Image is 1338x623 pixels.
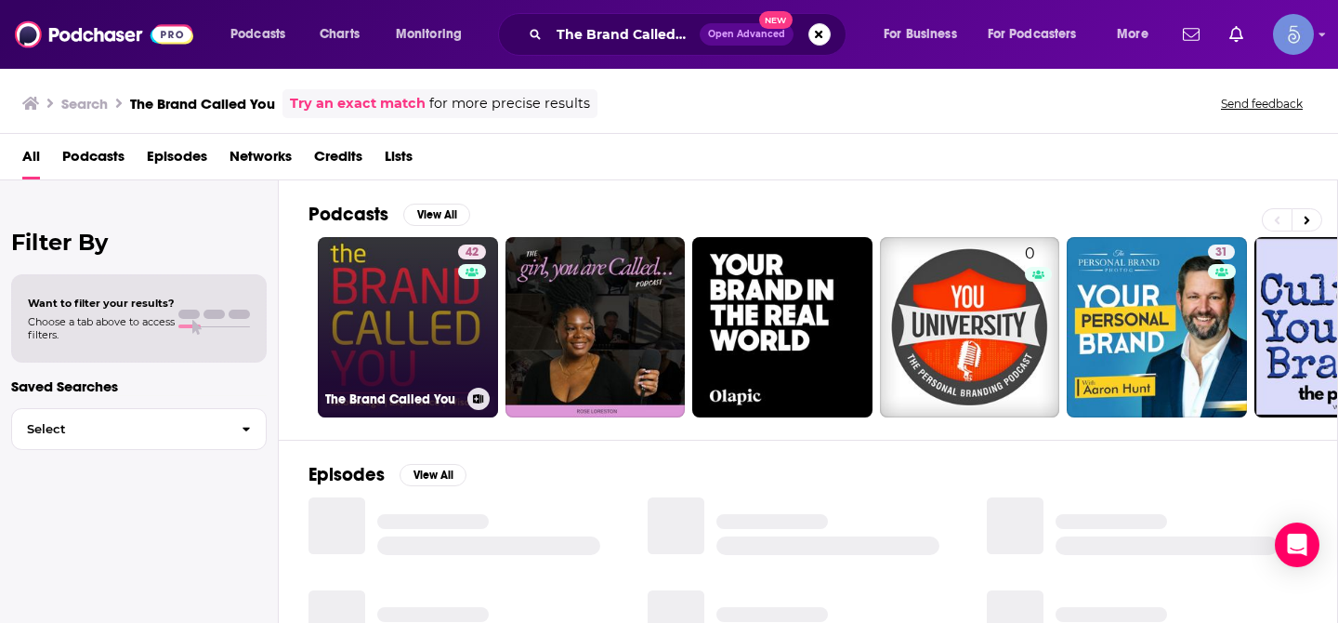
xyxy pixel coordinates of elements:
a: Charts [308,20,371,49]
a: 42 [458,245,486,259]
span: Charts [320,21,360,47]
div: Open Intercom Messenger [1275,523,1319,567]
button: open menu [1104,20,1172,49]
p: Saved Searches [11,378,267,395]
button: View All [403,204,470,226]
a: Show notifications dropdown [1222,19,1251,50]
h2: Podcasts [308,203,388,226]
button: Show profile menu [1273,14,1314,55]
a: Episodes [147,141,207,179]
a: PodcastsView All [308,203,470,226]
img: User Profile [1273,14,1314,55]
a: EpisodesView All [308,463,466,486]
h3: The Brand Called You [130,95,275,113]
span: Select [12,423,227,435]
span: Monitoring [396,21,462,47]
a: 31 [1067,237,1247,418]
span: Choose a tab above to access filters. [28,315,175,341]
span: More [1117,21,1148,47]
button: open menu [217,20,309,49]
h2: Filter By [11,229,267,256]
a: All [22,141,40,179]
a: 42The Brand Called You [318,237,498,418]
h2: Episodes [308,463,385,486]
h3: Search [61,95,108,113]
a: Networks [230,141,292,179]
span: 42 [466,244,479,262]
div: Search podcasts, credits, & more... [516,13,864,56]
button: Select [11,408,267,450]
span: Logged in as Spiral5-G1 [1273,14,1314,55]
span: For Podcasters [988,21,1077,47]
span: For Business [884,21,957,47]
div: 0 [1025,245,1053,410]
span: Open Advanced [708,30,785,39]
a: Show notifications dropdown [1175,19,1207,50]
a: Podcasts [62,141,125,179]
span: Podcasts [230,21,285,47]
button: open menu [871,20,980,49]
input: Search podcasts, credits, & more... [549,20,700,49]
a: 0 [880,237,1060,418]
a: Try an exact match [290,93,426,114]
span: Want to filter your results? [28,297,175,310]
button: open menu [976,20,1104,49]
a: Lists [385,141,413,179]
img: Podchaser - Follow, Share and Rate Podcasts [15,17,193,52]
span: 31 [1215,244,1227,262]
a: Credits [314,141,362,179]
h3: The Brand Called You [325,391,460,407]
button: Send feedback [1215,96,1308,112]
button: View All [400,464,466,486]
span: New [759,11,793,29]
span: for more precise results [429,93,590,114]
button: Open AdvancedNew [700,23,794,46]
a: 31 [1208,245,1235,259]
button: open menu [383,20,486,49]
